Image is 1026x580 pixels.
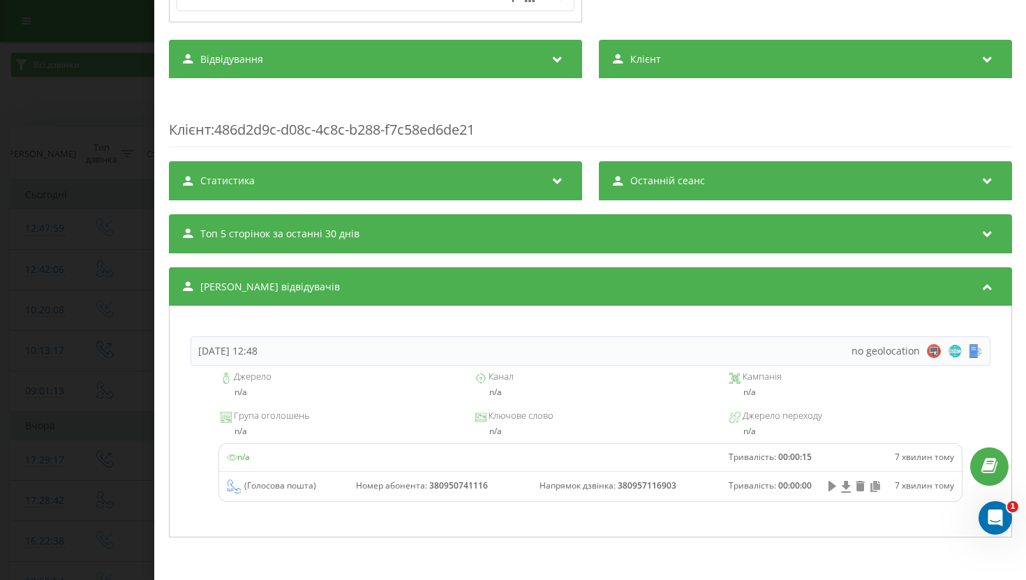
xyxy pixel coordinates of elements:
[1007,501,1018,512] span: 1
[741,370,782,384] span: Кампанія
[247,480,313,492] span: Голосова пошта
[169,92,1012,147] div: : 486d2d9c-d08c-4c8c-b288-f7c58ed6de21
[227,479,341,493] div: ( )
[200,227,359,241] span: Топ 5 сторінок за останні 30 днів
[169,120,211,139] span: Клієнт
[486,409,553,423] span: Ключове слово
[475,387,705,397] div: n/a
[486,370,513,384] span: Канал
[894,480,953,492] div: 7 хвилин тому
[426,480,487,492] span: 380950741116
[979,501,1012,535] iframe: Intercom live chat
[539,480,713,492] div: Напрямок дзвінка :
[200,52,263,66] span: Відвідування
[355,480,523,492] div: Номер абонента :
[851,344,919,358] span: no geolocation
[775,480,811,492] span: 00:00:00
[200,280,340,294] span: [PERSON_NAME] відвідувачів
[221,426,451,436] div: n/a
[232,370,272,384] span: Джерело
[741,409,822,423] span: Джерело переходу
[894,452,953,463] div: 7 хвилин тому
[728,480,811,492] div: Тривалість :
[630,52,660,66] span: Клієнт
[475,426,705,436] div: n/a
[615,480,676,492] span: 380957116903
[630,174,704,188] span: Останній сеанс
[221,387,451,397] div: n/a
[775,452,811,463] span: 00:00:15
[728,452,811,463] div: Тривалість :
[729,426,960,436] div: n/a
[729,387,960,397] div: n/a
[198,344,258,358] div: [DATE] 12:48
[200,174,255,188] span: Статистика
[232,409,309,423] span: Група оголошень
[227,452,250,463] span: n/a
